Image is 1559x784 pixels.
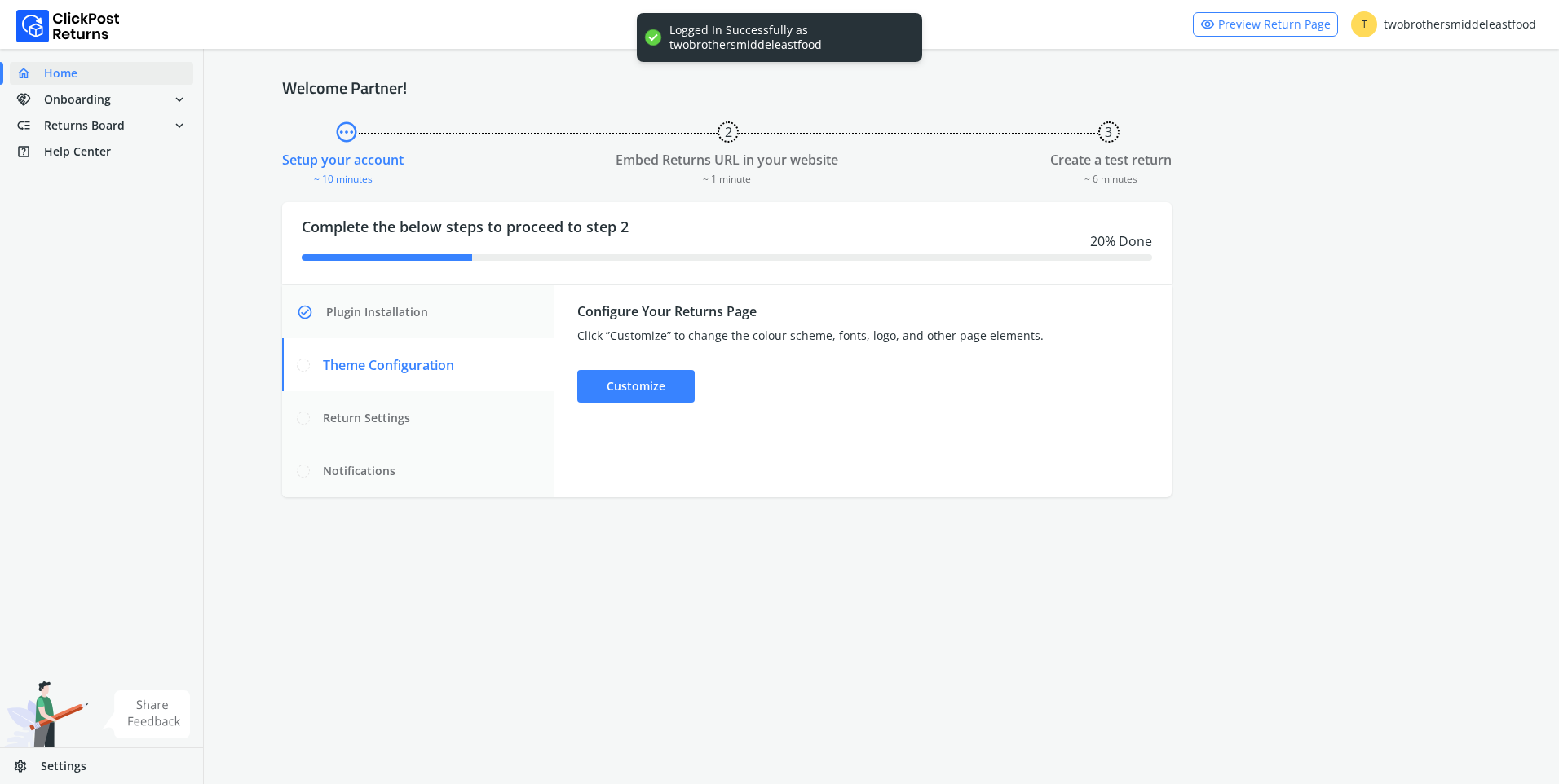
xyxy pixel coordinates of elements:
span: Settings [41,758,86,774]
span: Theme Configuration [323,355,454,375]
span: help_center [16,140,44,163]
a: visibilityPreview Return Page [1193,12,1338,37]
a: help_centerHelp Center [10,140,193,163]
img: Logo [16,10,120,42]
span: settings [13,755,41,777]
span: Help Center [44,143,111,160]
button: 3 [1098,121,1120,143]
div: Click ”Customize” to change the colour scheme, fonts, logo, and other page elements. [577,328,1148,344]
div: Setup your account [282,150,404,170]
span: home [16,62,44,85]
span: handshake [16,88,44,111]
span: expand_more [172,88,187,111]
span: low_priority [16,114,44,137]
span: Return Settings [323,410,410,426]
div: ~ 1 minute [616,170,838,186]
span: Plugin Installation [326,304,428,320]
div: ~ 6 minutes [1050,170,1172,186]
div: Create a test return [1050,150,1172,170]
div: Customize [577,370,695,403]
span: Notifications [323,463,395,479]
span: T [1351,11,1377,37]
h4: Welcome Partner! [282,78,1481,98]
a: homeHome [10,62,193,85]
div: Embed Returns URL in your website [616,150,838,170]
span: visibility [1200,13,1215,36]
span: expand_more [172,114,187,137]
span: Home [44,65,77,81]
div: Logged In Successfully as twobrothersmiddeleastfood [669,23,906,52]
button: 2 [718,121,739,143]
span: Onboarding [44,91,111,108]
img: share feedback [102,690,191,738]
div: 20 % Done [302,231,1152,251]
div: twobrothersmiddeleastfood [1351,11,1536,37]
div: Complete the below steps to proceed to step 2 [282,202,1172,284]
div: ~ 10 minutes [282,170,404,186]
span: pending [334,117,359,147]
span: check_circle [297,296,323,328]
span: Returns Board [44,117,125,134]
div: Configure Your Returns Page [577,302,1148,321]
